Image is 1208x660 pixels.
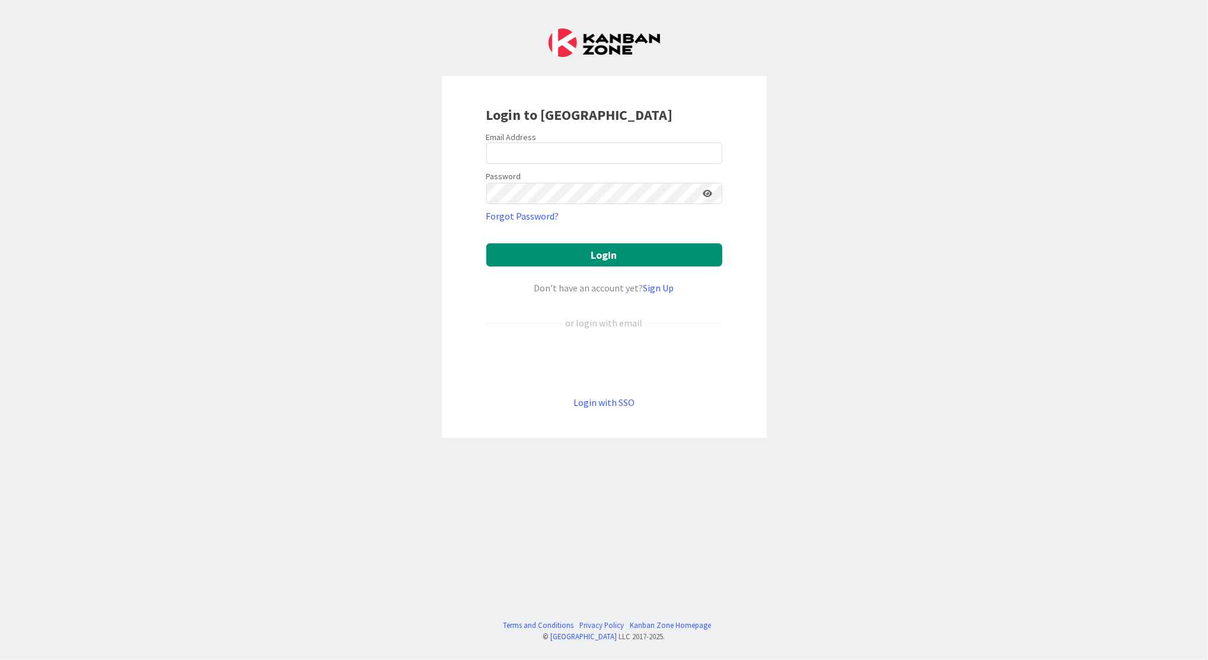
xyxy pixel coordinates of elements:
[486,209,559,223] a: Forgot Password?
[551,632,617,641] a: [GEOGRAPHIC_DATA]
[579,620,624,631] a: Privacy Policy
[643,282,674,294] a: Sign Up
[573,396,635,408] a: Login with SSO
[630,620,711,631] a: Kanban Zone Homepage
[486,170,521,183] label: Password
[503,620,573,631] a: Terms and Conditions
[549,28,660,57] img: Kanban Zone
[563,316,646,330] div: or login with email
[486,106,673,124] b: Login to [GEOGRAPHIC_DATA]
[486,243,722,266] button: Login
[480,350,728,376] iframe: Tlačítko Přihlášení přes Google
[486,132,537,142] label: Email Address
[497,631,711,642] div: © LLC 2017- 2025 .
[486,281,722,295] div: Don’t have an account yet?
